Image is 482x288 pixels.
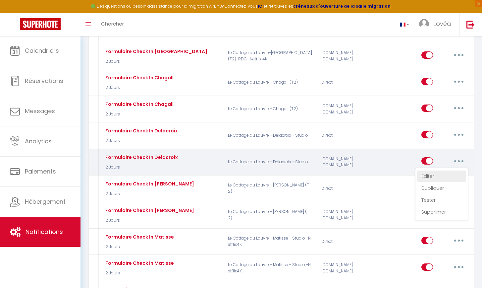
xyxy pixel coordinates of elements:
[224,179,317,198] p: Le Cottage du Louvre - [PERSON_NAME] (T2)
[96,13,129,36] a: Chercher
[414,13,459,36] a: ... Lovéa
[104,244,174,250] p: 2 Jours
[224,73,317,92] p: Le Cottage du Louvre - Chagall (T2)
[104,207,194,214] div: Formulaire Check In [PERSON_NAME]
[224,126,317,145] p: Le Cottage du Louvre - Delacroix - Studio
[104,180,194,187] div: Formulaire Check In [PERSON_NAME]
[25,77,63,85] span: Réservations
[224,205,317,225] p: Le Cottage du Louvre - [PERSON_NAME] (T2)
[317,152,379,172] div: [DOMAIN_NAME] [DOMAIN_NAME]
[104,101,174,108] div: Formulaire Check In Chagall
[224,232,317,251] p: Le Cottage du Louvre - Matisse - Studio -Netflix4K
[224,258,317,278] p: Le Cottage du Louvre - Matisse - Studio -Netflix4K
[104,58,207,65] p: 2 Jours
[317,232,379,251] div: Direct
[104,154,178,161] div: Formulaire Check In Delacroix
[104,74,174,81] div: Formulaire Check In Chagall
[417,206,466,218] a: Supprimer
[25,167,56,176] span: Paiements
[454,258,477,283] iframe: Chat
[104,217,194,224] p: 2 Jours
[104,138,178,144] p: 2 Jours
[25,137,52,145] span: Analytics
[104,85,174,91] p: 2 Jours
[317,126,379,145] div: Direct
[20,18,61,30] img: Super Booking
[417,171,466,182] a: Editer
[417,182,466,194] a: Dupliquer
[104,111,174,117] p: 2 Jours
[104,259,174,267] div: Formulaire Check In Matisse
[433,20,451,28] span: Lovéa
[104,48,207,55] div: Formulaire Check In [GEOGRAPHIC_DATA]
[258,3,264,9] a: ICI
[293,3,391,9] a: créneaux d'ouverture de la salle migration
[104,233,174,241] div: Formulaire Check In Matisse
[104,164,178,171] p: 2 Jours
[104,127,178,134] div: Formulaire Check In Delacroix
[25,107,55,115] span: Messages
[417,194,466,206] a: Tester
[317,73,379,92] div: Direct
[101,20,124,27] span: Chercher
[317,205,379,225] div: [DOMAIN_NAME] [DOMAIN_NAME]
[224,100,317,119] p: Le Cottage du Louvre - Chagall (T2)
[26,228,63,236] span: Notifications
[5,3,25,23] button: Ouvrir le widget de chat LiveChat
[317,258,379,278] div: [DOMAIN_NAME] [DOMAIN_NAME]
[224,46,317,66] p: Le Cottage du Louvre-[GEOGRAPHIC_DATA] (T2)-RDC -Netflix 4K
[317,46,379,66] div: [DOMAIN_NAME] [DOMAIN_NAME]
[317,100,379,119] div: [DOMAIN_NAME] [DOMAIN_NAME]
[25,197,66,206] span: Hébergement
[317,179,379,198] div: Direct
[104,270,174,276] p: 2 Jours
[25,46,59,55] span: Calendriers
[419,19,429,29] img: ...
[224,152,317,172] p: Le Cottage du Louvre - Delacroix - Studio
[104,191,194,197] p: 2 Jours
[466,20,475,29] img: logout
